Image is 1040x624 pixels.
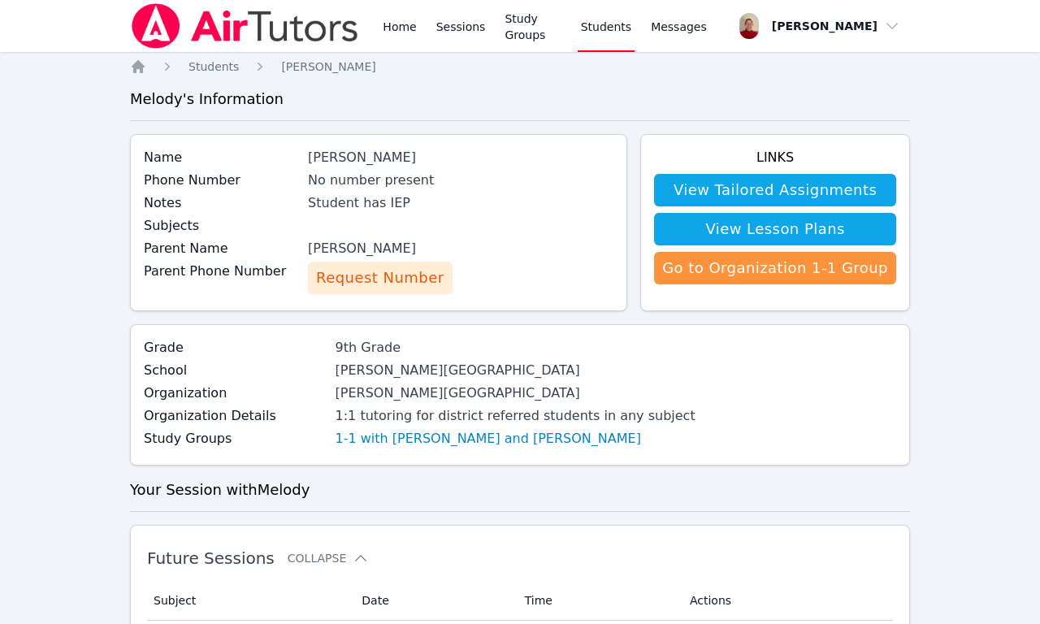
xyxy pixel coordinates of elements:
th: Date [352,581,514,621]
div: 1:1 tutoring for district referred students in any subject [336,406,695,426]
div: [PERSON_NAME][GEOGRAPHIC_DATA] [336,361,695,380]
a: [PERSON_NAME] [281,58,375,75]
span: Request Number [316,266,444,289]
label: Subjects [144,216,298,236]
span: [PERSON_NAME] [281,60,375,73]
nav: Breadcrumb [130,58,910,75]
label: Phone Number [144,171,298,190]
th: Time [515,581,680,621]
div: 9th Grade [336,338,695,357]
h3: Your Session with Melody [130,479,910,501]
label: Study Groups [144,429,326,448]
span: Messages [651,19,707,35]
div: No number present [308,171,613,190]
a: View Lesson Plans [654,213,896,245]
th: Subject [147,581,352,621]
label: Organization Details [144,406,326,426]
h4: Links [654,148,896,167]
a: View Tailored Assignments [654,174,896,206]
th: Actions [680,581,893,621]
span: Students [188,60,239,73]
label: Name [144,148,298,167]
button: Collapse [288,550,369,566]
label: Parent Name [144,239,298,258]
label: Parent Phone Number [144,262,298,281]
div: [PERSON_NAME][GEOGRAPHIC_DATA] [336,383,695,403]
div: Student has IEP [308,193,613,213]
div: [PERSON_NAME] [308,239,613,258]
div: [PERSON_NAME] [308,148,613,167]
label: Organization [144,383,326,403]
span: Future Sessions [147,548,275,568]
a: Students [188,58,239,75]
label: Grade [144,338,326,357]
label: School [144,361,326,380]
a: 1-1 with [PERSON_NAME] and [PERSON_NAME] [336,429,641,448]
button: Request Number [308,262,452,294]
a: Go to Organization 1-1 Group [654,252,896,284]
img: Air Tutors [130,3,360,49]
h3: Melody 's Information [130,88,910,110]
label: Notes [144,193,298,213]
